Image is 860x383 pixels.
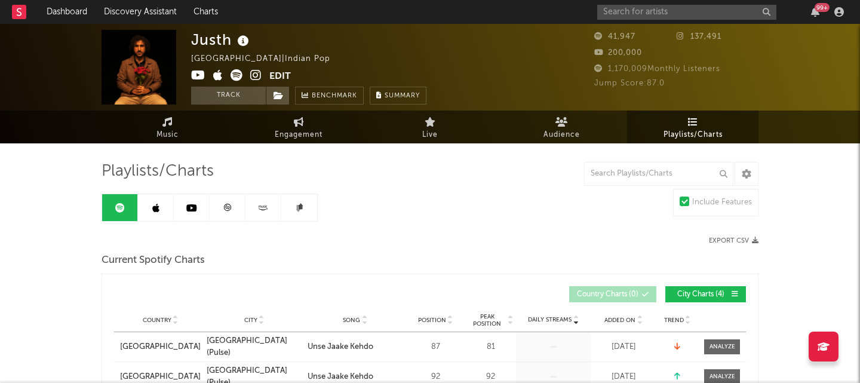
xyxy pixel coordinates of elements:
span: Daily Streams [528,315,572,324]
span: Country Charts ( 0 ) [577,291,638,298]
span: Benchmark [312,89,357,103]
div: Unse Jaake Kehdo [308,341,373,353]
a: Music [102,111,233,143]
div: 99 + [815,3,830,12]
span: Summary [385,93,420,99]
input: Search Playlists/Charts [584,162,733,186]
span: 1,170,009 Monthly Listeners [594,65,720,73]
div: Include Features [692,195,752,210]
span: 200,000 [594,49,642,57]
div: [DATE] [594,341,653,353]
div: [GEOGRAPHIC_DATA] | Indian Pop [191,52,344,66]
button: Country Charts(0) [569,286,656,302]
a: [GEOGRAPHIC_DATA] (Pulse) [207,335,302,359]
span: City [244,317,257,324]
div: Justh [191,30,252,50]
a: Live [364,111,496,143]
button: Export CSV [709,237,758,244]
span: Playlists/Charts [102,164,214,179]
div: [DATE] [594,371,653,383]
a: [GEOGRAPHIC_DATA] [120,371,201,383]
input: Search for artists [597,5,776,20]
a: Benchmark [295,87,364,105]
span: 137,491 [677,33,721,41]
span: Music [156,128,179,142]
div: 81 [468,341,513,353]
a: Playlists/Charts [627,111,758,143]
a: Unse Jaake Kehdo [308,341,403,353]
span: Song [343,317,360,324]
button: City Charts(4) [665,286,746,302]
button: Edit [269,69,291,84]
button: Track [191,87,266,105]
span: Country [143,317,171,324]
a: Engagement [233,111,364,143]
span: Jump Score: 87.0 [594,79,665,87]
a: Unse Jaake Kehdo [308,371,403,383]
div: 92 [408,371,462,383]
a: [GEOGRAPHIC_DATA] [120,341,201,353]
span: Trend [664,317,684,324]
span: Engagement [275,128,322,142]
span: Peak Position [468,313,506,327]
span: Position [418,317,446,324]
span: City Charts ( 4 ) [673,291,728,298]
span: Current Spotify Charts [102,253,205,268]
span: Audience [543,128,580,142]
button: 99+ [811,7,819,17]
div: 87 [408,341,462,353]
span: Playlists/Charts [664,128,723,142]
span: Added On [604,317,635,324]
div: 92 [468,371,513,383]
span: 41,947 [594,33,635,41]
button: Summary [370,87,426,105]
span: Live [422,128,438,142]
div: Unse Jaake Kehdo [308,371,373,383]
a: Audience [496,111,627,143]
